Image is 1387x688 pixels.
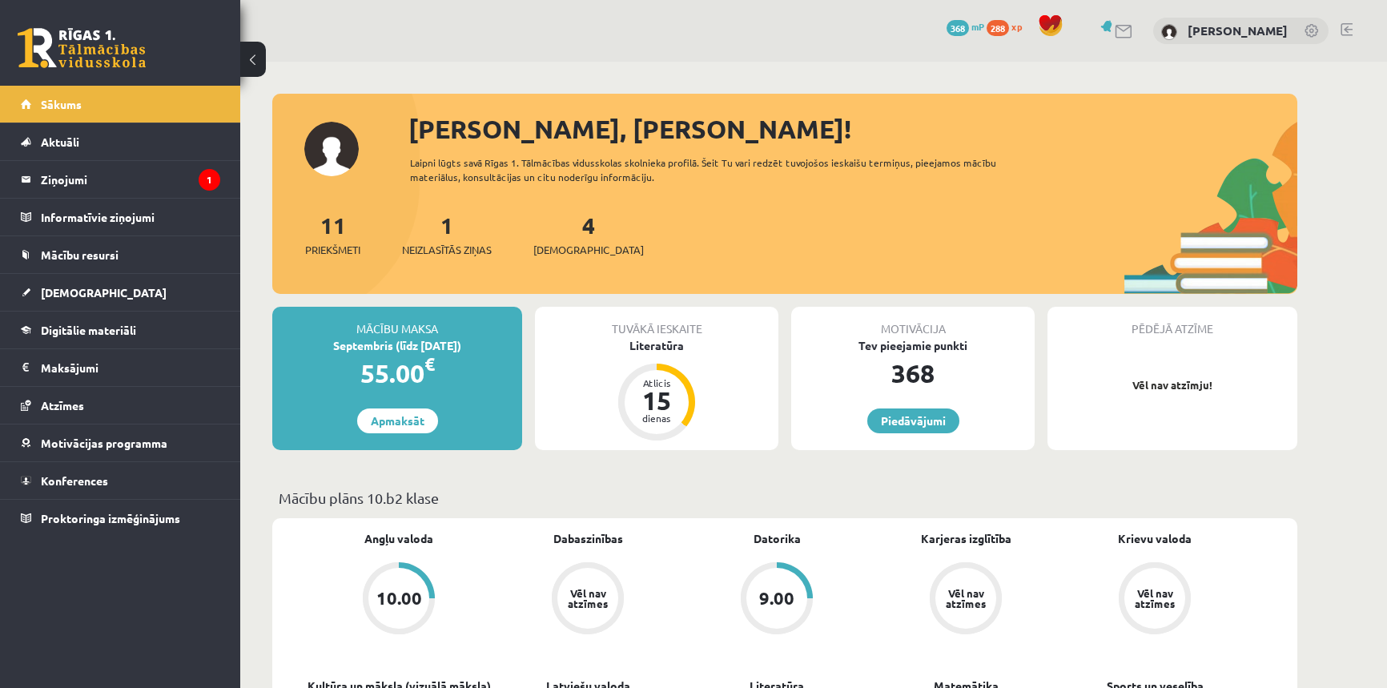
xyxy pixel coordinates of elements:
[21,424,220,461] a: Motivācijas programma
[272,307,522,337] div: Mācību maksa
[21,462,220,499] a: Konferences
[21,500,220,537] a: Proktoringa izmēģinājums
[21,236,220,273] a: Mācību resursi
[305,211,360,258] a: 11Priekšmeti
[971,20,984,33] span: mP
[408,110,1297,148] div: [PERSON_NAME], [PERSON_NAME]!
[21,199,220,235] a: Informatīvie ziņojumi
[535,337,778,443] a: Literatūra Atlicis 15 dienas
[41,349,220,386] legend: Maksājumi
[1161,24,1177,40] img: Ingus Riciks
[1118,530,1192,547] a: Krievu valoda
[41,199,220,235] legend: Informatīvie ziņojumi
[1060,562,1249,638] a: Vēl nav atzīmes
[1011,20,1022,33] span: xp
[410,155,1025,184] div: Laipni lūgts savā Rīgas 1. Tālmācības vidusskolas skolnieka profilā. Šeit Tu vari redzēt tuvojošo...
[272,354,522,392] div: 55.00
[21,274,220,311] a: [DEMOGRAPHIC_DATA]
[943,588,988,609] div: Vēl nav atzīmes
[305,242,360,258] span: Priekšmeti
[41,473,108,488] span: Konferences
[533,242,644,258] span: [DEMOGRAPHIC_DATA]
[987,20,1030,33] a: 288 xp
[272,337,522,354] div: Septembris (līdz [DATE])
[21,161,220,198] a: Ziņojumi1
[41,97,82,111] span: Sākums
[41,323,136,337] span: Digitālie materiāli
[18,28,146,68] a: Rīgas 1. Tālmācības vidusskola
[791,354,1035,392] div: 368
[987,20,1009,36] span: 288
[633,378,681,388] div: Atlicis
[304,562,493,638] a: 10.00
[535,337,778,354] div: Literatūra
[402,242,492,258] span: Neizlasītās ziņas
[1047,307,1297,337] div: Pēdējā atzīme
[867,408,959,433] a: Piedāvājumi
[947,20,984,33] a: 368 mP
[357,408,438,433] a: Apmaksāt
[424,352,435,376] span: €
[947,20,969,36] span: 368
[41,161,220,198] legend: Ziņojumi
[21,86,220,123] a: Sākums
[21,349,220,386] a: Maksājumi
[1055,377,1289,393] p: Vēl nav atzīmju!
[565,588,610,609] div: Vēl nav atzīmes
[364,530,433,547] a: Angļu valoda
[921,530,1011,547] a: Karjeras izglītība
[493,562,682,638] a: Vēl nav atzīmes
[402,211,492,258] a: 1Neizlasītās ziņas
[21,387,220,424] a: Atzīmes
[199,169,220,191] i: 1
[41,436,167,450] span: Motivācijas programma
[791,337,1035,354] div: Tev pieejamie punkti
[533,211,644,258] a: 4[DEMOGRAPHIC_DATA]
[41,247,119,262] span: Mācību resursi
[1188,22,1288,38] a: [PERSON_NAME]
[682,562,871,638] a: 9.00
[1132,588,1177,609] div: Vēl nav atzīmes
[759,589,794,607] div: 9.00
[279,487,1291,509] p: Mācību plāns 10.b2 klase
[376,589,422,607] div: 10.00
[41,398,84,412] span: Atzīmes
[553,530,623,547] a: Dabaszinības
[754,530,801,547] a: Datorika
[633,413,681,423] div: dienas
[41,285,167,300] span: [DEMOGRAPHIC_DATA]
[21,123,220,160] a: Aktuāli
[41,135,79,149] span: Aktuāli
[535,307,778,337] div: Tuvākā ieskaite
[41,511,180,525] span: Proktoringa izmēģinājums
[791,307,1035,337] div: Motivācija
[21,312,220,348] a: Digitālie materiāli
[871,562,1060,638] a: Vēl nav atzīmes
[633,388,681,413] div: 15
